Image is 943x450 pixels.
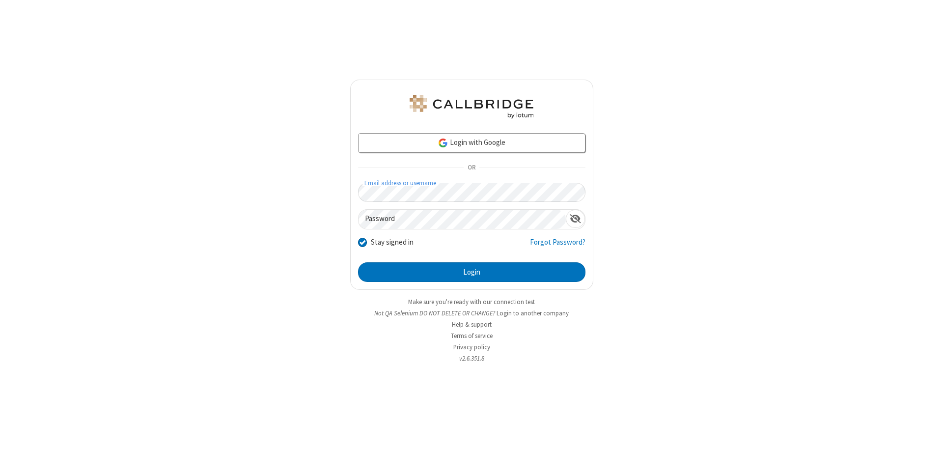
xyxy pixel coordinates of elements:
li: Not QA Selenium DO NOT DELETE OR CHANGE? [350,309,593,318]
a: Terms of service [451,332,493,340]
label: Stay signed in [371,237,414,248]
img: google-icon.png [438,138,448,148]
button: Login to another company [497,309,569,318]
span: OR [464,161,479,175]
a: Make sure you're ready with our connection test [408,298,535,306]
img: QA Selenium DO NOT DELETE OR CHANGE [408,95,535,118]
li: v2.6.351.8 [350,354,593,363]
a: Forgot Password? [530,237,585,255]
div: Show password [566,210,585,228]
a: Privacy policy [453,343,490,351]
input: Email address or username [358,183,585,202]
input: Password [359,210,566,229]
a: Login with Google [358,133,585,153]
button: Login [358,262,585,282]
a: Help & support [452,320,492,329]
